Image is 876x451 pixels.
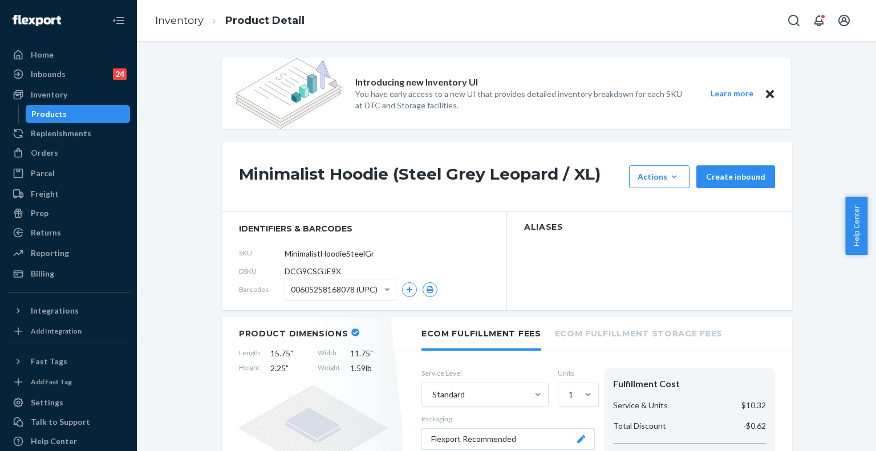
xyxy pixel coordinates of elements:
div: Add Integration [31,326,82,336]
a: Inventory [7,86,130,104]
button: Fast Tags [7,352,130,371]
span: 00605258168078 (UPC) [291,280,378,299]
div: Fulfillment Cost [613,377,766,391]
img: new-reports-banner-icon.82668bd98b6a51aee86340f2a7b77ae3.png [236,58,342,129]
img: Flexport logo [13,15,61,26]
span: 11.75 [350,348,387,359]
div: Products [31,108,67,120]
p: $10.32 [741,400,766,411]
div: Reporting [31,247,69,259]
a: Billing [7,265,130,283]
a: Add Fast Tag [7,375,130,389]
div: Settings [31,397,63,408]
a: Orders [7,144,130,162]
span: Weight [318,363,340,374]
a: Freight [7,185,130,203]
p: Packaging [421,414,595,424]
h2: Product Dimensions [239,328,348,339]
div: Inventory [31,89,67,100]
span: identifiers & barcodes [239,223,489,234]
span: 15.75 [270,348,307,359]
h2: Aliases [524,223,775,231]
h1: Minimalist Hoodie (Steel Grey Leopard / XL) [239,165,623,188]
button: Close Navigation [107,9,130,32]
p: You have early access to a new UI that provides detailed inventory breakdown for each SKU at DTC ... [355,88,690,111]
a: Talk to Support [7,413,130,431]
a: Home [7,46,130,64]
div: Prep [31,208,48,219]
a: Inventory [155,14,204,27]
button: Close [763,87,777,101]
button: Flexport Recommended [421,428,595,450]
a: Products [26,105,131,123]
div: Talk to Support [31,416,90,428]
div: Replenishments [31,128,91,139]
span: DSKU [239,266,285,276]
button: Open notifications [808,9,830,32]
a: Help Center [7,432,130,450]
p: Total Discount [613,420,666,432]
div: Help Center [31,436,77,447]
label: Service Level [421,368,549,378]
button: Open account menu [833,9,855,32]
a: Parcel [7,164,130,182]
div: Integrations [31,305,79,316]
label: Units [558,368,595,378]
div: Returns [31,227,61,238]
div: Billing [31,268,54,279]
button: Learn more [703,87,760,101]
div: Inbounds [31,68,66,80]
a: Returns [7,224,130,242]
li: Ecom Fulfillment Fees [421,317,541,351]
span: " [286,363,289,373]
button: Open Search Box [782,9,805,32]
input: 1 [567,389,569,400]
div: Orders [31,147,58,159]
ol: breadcrumbs [146,4,314,38]
span: Barcodes [239,285,285,294]
p: Introducing new Inventory UI [355,76,478,89]
a: Reporting [7,244,130,262]
div: Fast Tags [31,356,67,367]
input: Standard [431,389,432,400]
div: 1 [569,389,573,400]
button: Actions [629,165,690,188]
div: Freight [31,188,59,200]
div: Add Fast Tag [31,377,72,387]
div: Home [31,49,54,60]
span: Width [318,348,340,359]
p: Service & Units [613,400,668,411]
li: Ecom Fulfillment Storage Fees [555,317,723,348]
a: Replenishments [7,124,130,143]
div: Parcel [31,168,55,179]
button: Integrations [7,302,130,320]
span: " [290,348,293,358]
span: 2.25 [270,363,307,374]
a: Prep [7,204,130,222]
p: -$0.62 [743,420,766,432]
span: Length [239,348,260,359]
div: Standard [432,389,465,400]
span: " [370,348,373,358]
span: DCG9CSGJE9X [285,266,341,277]
span: SKU [239,248,285,258]
a: Add Integration [7,324,130,338]
button: Help Center [845,197,867,255]
span: Height [239,363,260,374]
a: Settings [7,393,130,412]
a: Inbounds24 [7,65,130,83]
a: Product Detail [225,14,305,27]
div: 24 [113,68,127,80]
span: 1.59 lb [350,363,387,374]
div: Actions [638,171,681,182]
button: Create inbound [696,165,775,188]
